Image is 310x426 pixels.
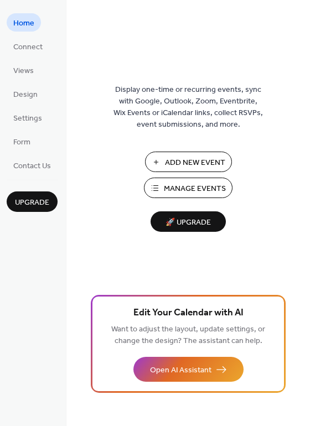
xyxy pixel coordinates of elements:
[145,152,232,172] button: Add New Event
[7,85,44,103] a: Design
[111,322,265,349] span: Want to adjust the layout, update settings, or change the design? The assistant can help.
[151,211,226,232] button: 🚀 Upgrade
[7,191,58,212] button: Upgrade
[144,178,232,198] button: Manage Events
[13,113,42,124] span: Settings
[133,305,244,321] span: Edit Your Calendar with AI
[15,197,49,209] span: Upgrade
[133,357,244,382] button: Open AI Assistant
[13,41,43,53] span: Connect
[7,37,49,55] a: Connect
[7,132,37,150] a: Form
[164,183,226,195] span: Manage Events
[13,65,34,77] span: Views
[157,215,219,230] span: 🚀 Upgrade
[13,160,51,172] span: Contact Us
[13,89,38,101] span: Design
[13,18,34,29] span: Home
[7,61,40,79] a: Views
[150,365,211,376] span: Open AI Assistant
[13,137,30,148] span: Form
[7,13,41,32] a: Home
[113,84,263,131] span: Display one-time or recurring events, sync with Google, Outlook, Zoom, Eventbrite, Wix Events or ...
[7,156,58,174] a: Contact Us
[7,108,49,127] a: Settings
[165,157,225,169] span: Add New Event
